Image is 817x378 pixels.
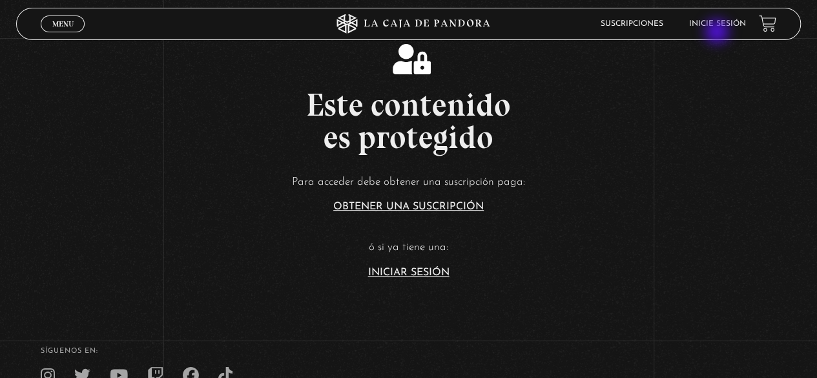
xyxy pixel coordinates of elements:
a: View your shopping cart [759,15,776,32]
a: Inicie sesión [689,20,746,28]
span: Cerrar [48,30,78,39]
span: Menu [52,20,74,28]
a: Obtener una suscripción [333,202,484,212]
a: Iniciar Sesión [368,268,450,278]
h4: SÍguenos en: [41,348,776,355]
a: Suscripciones [601,20,663,28]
